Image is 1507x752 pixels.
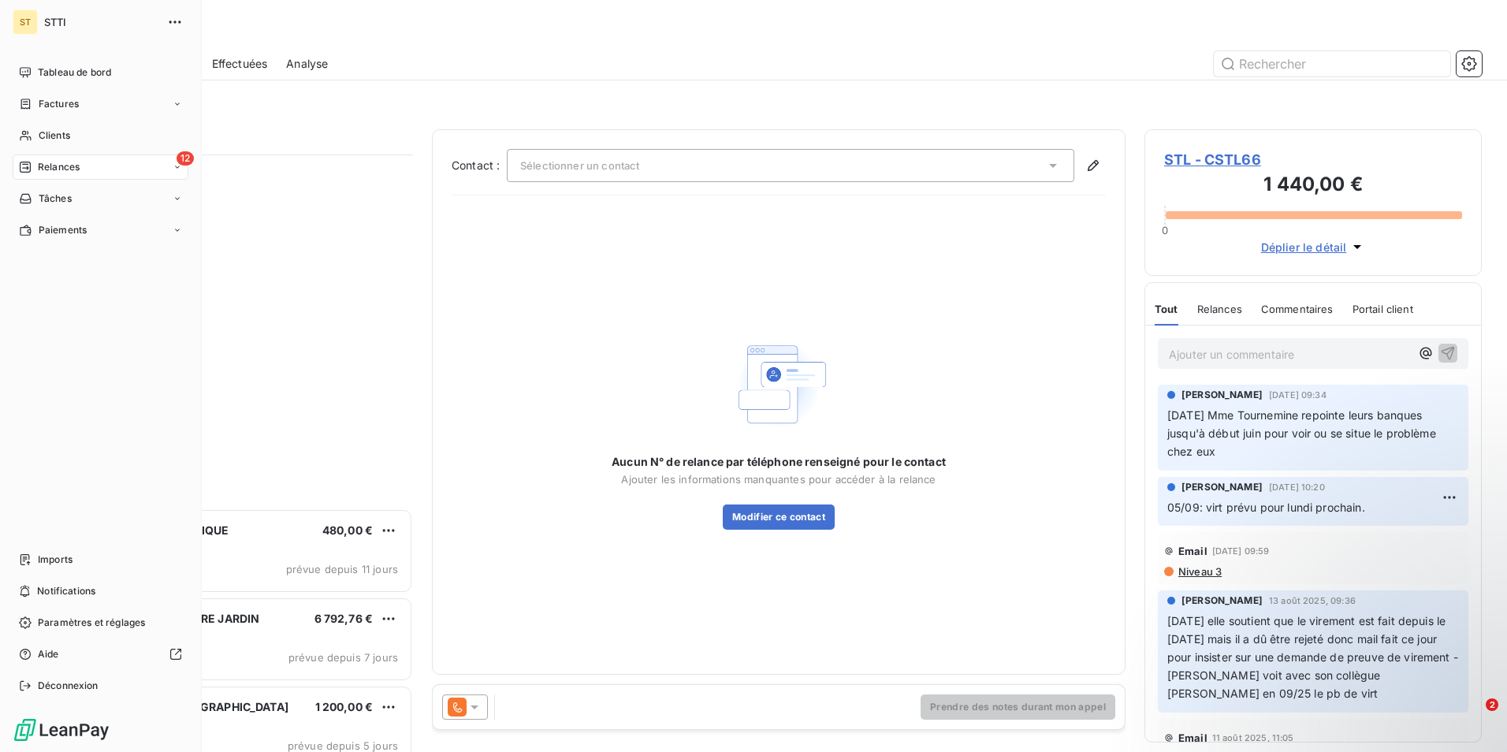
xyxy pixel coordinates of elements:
span: Déconnexion [38,679,99,693]
span: 05/09: virt prévu pour lundi prochain. [1167,501,1365,514]
label: Contact : [452,158,507,173]
span: 2 [1486,698,1498,711]
span: Email [1178,545,1207,557]
span: STTI [44,16,158,28]
span: Sélectionner un contact [520,159,639,172]
span: 12 [177,151,194,166]
span: Email [1178,732,1207,744]
span: [PERSON_NAME] [1181,480,1263,494]
span: [DATE] elle soutient que le virement est fait depuis le [DATE] mais il a dû être rejeté donc mail... [1167,614,1461,700]
span: [DATE] 09:59 [1212,546,1270,556]
span: Paiements [39,223,87,237]
span: Analyse [286,56,328,72]
button: Modifier ce contact [723,504,835,530]
span: [DATE] Mme Tournemine repointe leurs banques jusqu'à début juin pour voir ou se situe le problème... [1167,408,1439,458]
span: 480,00 € [322,523,373,537]
span: Clients [39,128,70,143]
iframe: Intercom live chat [1453,698,1491,736]
span: Portail client [1353,303,1413,315]
span: STL - CSTL66 [1164,149,1462,170]
span: [PERSON_NAME] [1181,388,1263,402]
span: Commentaires [1261,303,1334,315]
span: 1 200,00 € [315,700,374,713]
span: [DATE] 09:34 [1269,390,1327,400]
a: Aide [13,642,188,667]
span: [PERSON_NAME] [1181,594,1263,608]
span: [DATE] 10:20 [1269,482,1325,492]
h3: 1 440,00 € [1164,170,1462,202]
span: Tableau de bord [38,65,111,80]
div: ST [13,9,38,35]
span: 6 792,76 € [314,612,374,625]
span: Paramètres et réglages [38,616,145,630]
input: Rechercher [1214,51,1450,76]
span: prévue depuis 5 jours [288,739,398,752]
span: Aucun N° de relance par téléphone renseigné pour le contact [612,454,946,470]
span: 13 août 2025, 09:36 [1269,596,1356,605]
span: Tâches [39,192,72,206]
button: Déplier le détail [1256,238,1371,256]
span: Aide [38,647,59,661]
span: Effectuées [212,56,268,72]
span: Relances [1197,303,1242,315]
span: 11 août 2025, 11:05 [1212,733,1294,743]
span: Ajouter les informations manquantes pour accéder à la relance [621,473,936,486]
span: Relances [38,160,80,174]
img: Logo LeanPay [13,717,110,743]
button: Prendre des notes durant mon appel [921,694,1115,720]
span: prévue depuis 7 jours [288,651,398,664]
span: Factures [39,97,79,111]
span: Notifications [37,584,95,598]
span: Imports [38,553,73,567]
img: Empty state [728,333,829,435]
span: Niveau 3 [1177,565,1222,578]
span: Tout [1155,303,1178,315]
div: grid [76,154,413,752]
span: prévue depuis 11 jours [286,563,398,575]
span: Déplier le détail [1261,239,1347,255]
span: 0 [1162,224,1168,236]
